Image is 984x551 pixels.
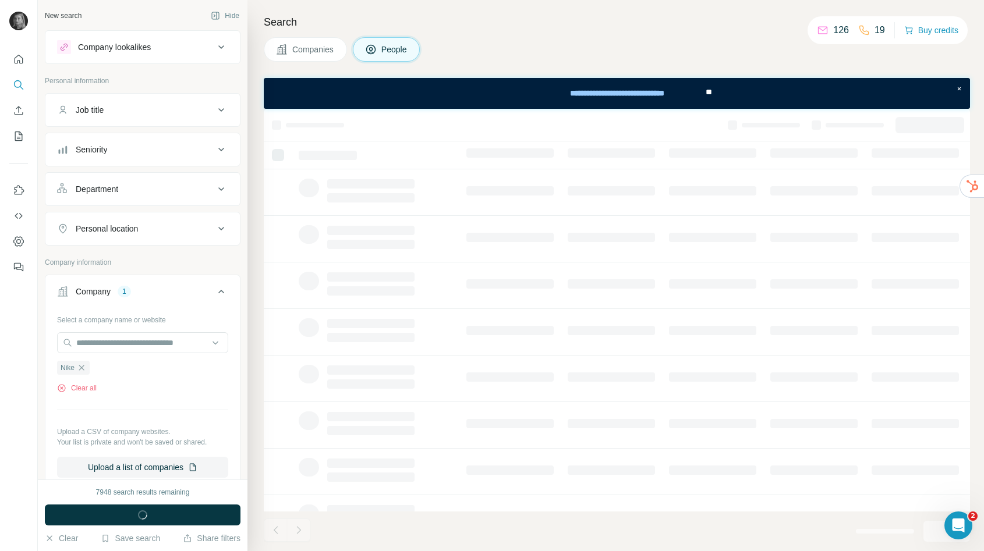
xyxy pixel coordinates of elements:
iframe: Banner [264,78,970,109]
span: People [381,44,408,55]
button: Use Surfe API [9,205,28,226]
button: Personal location [45,215,240,243]
div: Seniority [76,144,107,155]
button: Clear all [57,383,97,393]
button: Hide [203,7,247,24]
div: 7948 search results remaining [96,487,190,497]
button: Share filters [183,532,240,544]
p: Personal information [45,76,240,86]
div: Department [76,183,118,195]
button: Upload a list of companies [57,457,228,478]
div: Select a company name or website [57,310,228,325]
p: Your list is private and won't be saved or shared. [57,437,228,447]
button: Buy credits [904,22,958,38]
div: New search [45,10,82,21]
button: Seniority [45,136,240,163]
button: Dashboard [9,231,28,252]
img: Avatar [9,12,28,30]
button: Company lookalikes [45,33,240,61]
button: Feedback [9,257,28,278]
button: Department [45,175,240,203]
button: My lists [9,126,28,147]
button: Enrich CSV [9,100,28,121]
h4: Search [264,14,970,30]
button: Clear [45,532,78,544]
div: Personal location [76,223,138,234]
p: Upload a CSV of company websites. [57,426,228,437]
button: Job title [45,96,240,124]
button: Company1 [45,278,240,310]
p: 126 [833,23,849,37]
button: Save search [101,532,160,544]
p: 19 [875,23,885,37]
span: Nike [61,362,75,373]
span: 2 [968,511,978,521]
iframe: Intercom live chat [944,511,972,539]
div: Job title [76,104,104,116]
p: Company information [45,257,240,268]
button: Use Surfe on LinkedIn [9,180,28,201]
button: Quick start [9,49,28,70]
button: Search [9,74,28,95]
div: Company [76,286,111,297]
span: Companies [292,44,335,55]
div: 1 [118,286,131,297]
div: Company lookalikes [78,41,151,53]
